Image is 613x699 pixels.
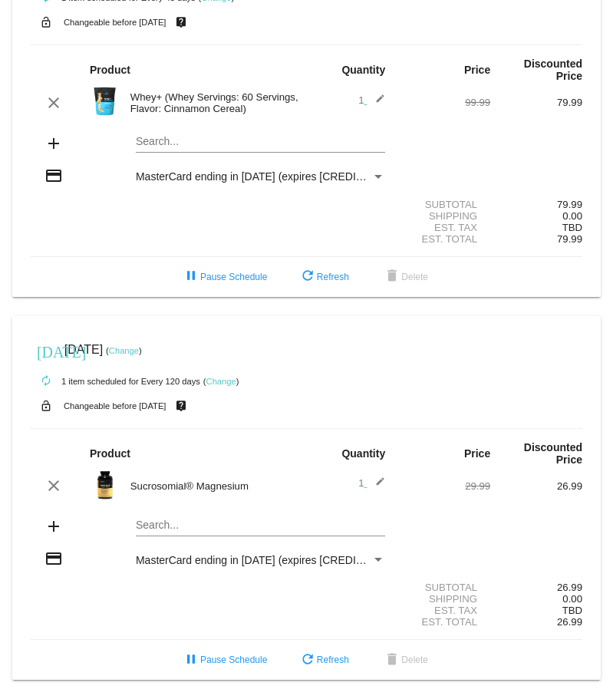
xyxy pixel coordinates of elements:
[341,64,385,76] strong: Quantity
[464,447,490,460] strong: Price
[182,268,200,286] mat-icon: pause
[136,554,385,566] mat-select: Payment Method
[106,346,142,355] small: ( )
[298,654,349,665] span: Refresh
[90,64,130,76] strong: Product
[398,233,490,245] div: Est. Total
[298,268,317,286] mat-icon: refresh
[136,554,438,566] span: MasterCard ending in [DATE] (expires [CREDIT_CARD_DATA])
[398,582,490,593] div: Subtotal
[182,651,200,670] mat-icon: pause
[367,94,385,112] mat-icon: edit
[136,170,438,183] span: MasterCard ending in [DATE] (expires [CREDIT_CARD_DATA])
[286,646,361,674] button: Refresh
[557,233,582,245] span: 79.99
[90,86,120,117] img: Image-1-Carousel-Whey-5lb-Cin-Cereal-Roman-Berezecky.png
[562,605,582,616] span: TBD
[398,97,490,108] div: 99.99
[557,616,582,628] span: 26.99
[524,441,582,466] strong: Discounted Price
[136,136,385,148] input: Search...
[562,210,582,222] span: 0.00
[44,549,63,568] mat-icon: credit_card
[367,476,385,495] mat-icon: edit
[64,401,166,410] small: Changeable before [DATE]
[383,268,401,286] mat-icon: delete
[172,12,190,32] mat-icon: live_help
[398,616,490,628] div: Est. Total
[37,396,55,416] mat-icon: lock_open
[136,519,385,532] input: Search...
[123,91,307,114] div: Whey+ (Whey Servings: 60 Servings, Flavor: Cinnamon Cereal)
[490,582,582,593] div: 26.99
[286,263,361,291] button: Refresh
[136,170,385,183] mat-select: Payment Method
[203,377,239,386] small: ( )
[64,18,166,27] small: Changeable before [DATE]
[371,646,440,674] button: Delete
[206,377,236,386] a: Change
[490,97,582,108] div: 79.99
[490,199,582,210] div: 79.99
[298,272,349,282] span: Refresh
[170,646,279,674] button: Pause Schedule
[398,210,490,222] div: Shipping
[524,58,582,82] strong: Discounted Price
[90,470,120,500] img: magnesium-carousel-1.png
[182,272,267,282] span: Pause Schedule
[371,263,440,291] button: Delete
[398,222,490,233] div: Est. Tax
[298,651,317,670] mat-icon: refresh
[44,134,63,153] mat-icon: add
[398,605,490,616] div: Est. Tax
[464,64,490,76] strong: Price
[37,12,55,32] mat-icon: lock_open
[172,396,190,416] mat-icon: live_help
[383,651,401,670] mat-icon: delete
[358,477,385,489] span: 1
[123,480,307,492] div: Sucrosomial® Magnesium
[490,480,582,492] div: 26.99
[398,593,490,605] div: Shipping
[383,654,428,665] span: Delete
[341,447,385,460] strong: Quantity
[562,222,582,233] span: TBD
[44,517,63,536] mat-icon: add
[44,167,63,185] mat-icon: credit_card
[31,377,200,386] small: 1 item scheduled for Every 120 days
[383,272,428,282] span: Delete
[358,94,385,106] span: 1
[182,654,267,665] span: Pause Schedule
[562,593,582,605] span: 0.00
[44,476,63,495] mat-icon: clear
[398,480,490,492] div: 29.99
[37,341,55,360] mat-icon: [DATE]
[37,372,55,391] mat-icon: autorenew
[44,94,63,112] mat-icon: clear
[170,263,279,291] button: Pause Schedule
[109,346,139,355] a: Change
[90,447,130,460] strong: Product
[398,199,490,210] div: Subtotal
